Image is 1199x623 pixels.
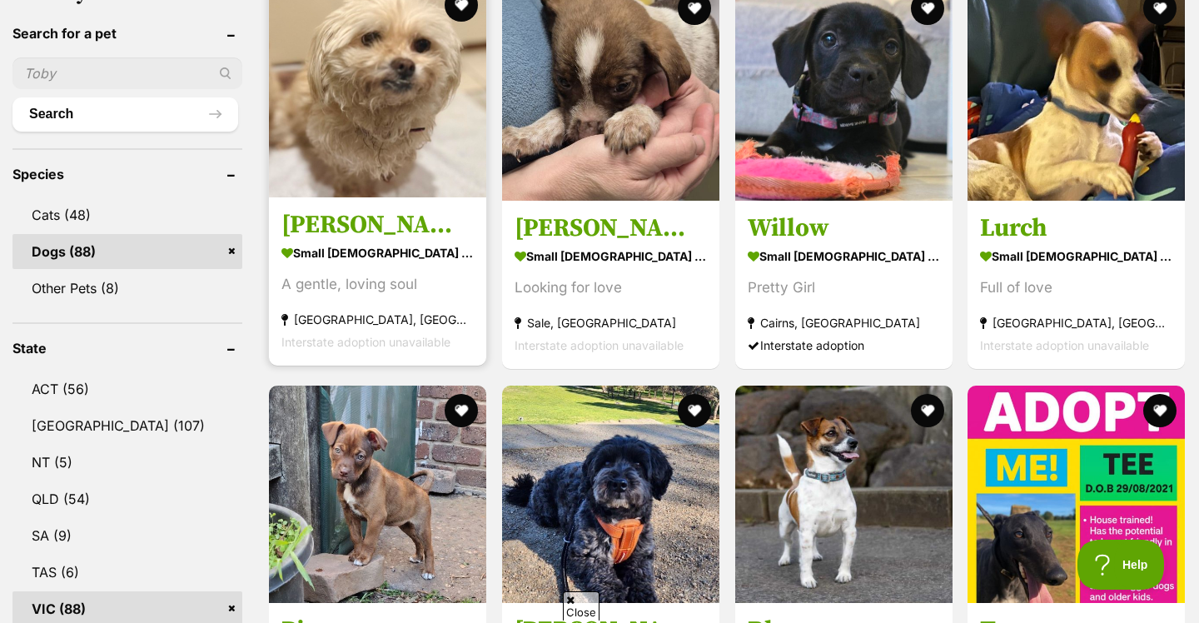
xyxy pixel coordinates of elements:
[980,312,1172,335] strong: [GEOGRAPHIC_DATA], [GEOGRAPHIC_DATA]
[748,312,940,335] strong: Cairns, [GEOGRAPHIC_DATA]
[515,213,707,245] h3: [PERSON_NAME]
[748,277,940,300] div: Pretty Girl
[12,555,242,590] a: TAS (6)
[748,245,940,269] strong: small [DEMOGRAPHIC_DATA] Dog
[281,274,474,297] div: A gentle, loving soul
[502,386,719,603] img: Romeo Valenti - Maltese x Poodle Dog
[281,336,450,350] span: Interstate adoption unavailable
[1143,394,1177,427] button: favourite
[748,335,940,357] div: Interstate adoption
[502,201,719,370] a: [PERSON_NAME] small [DEMOGRAPHIC_DATA] Dog Looking for love Sale, [GEOGRAPHIC_DATA] Interstate ad...
[12,518,242,553] a: SA (9)
[269,197,486,366] a: [PERSON_NAME] small [DEMOGRAPHIC_DATA] Dog A gentle, loving soul [GEOGRAPHIC_DATA], [GEOGRAPHIC_D...
[12,57,242,89] input: Toby
[12,408,242,443] a: [GEOGRAPHIC_DATA] (107)
[980,277,1172,300] div: Full of love
[735,386,953,603] img: Rhoryn - Fox Terrier Dog
[980,245,1172,269] strong: small [DEMOGRAPHIC_DATA] Dog
[515,339,684,353] span: Interstate adoption unavailable
[12,167,242,182] header: Species
[678,394,711,427] button: favourite
[515,277,707,300] div: Looking for love
[12,234,242,269] a: Dogs (88)
[1077,540,1166,590] iframe: Help Scout Beacon - Open
[445,394,478,427] button: favourite
[281,242,474,266] strong: small [DEMOGRAPHIC_DATA] Dog
[12,197,242,232] a: Cats (48)
[12,341,242,356] header: State
[563,591,599,621] span: Close
[748,213,940,245] h3: Willow
[281,210,474,242] h3: [PERSON_NAME]
[281,309,474,331] strong: [GEOGRAPHIC_DATA], [GEOGRAPHIC_DATA]
[12,445,242,480] a: NT (5)
[12,271,242,306] a: Other Pets (8)
[12,97,238,131] button: Search
[515,312,707,335] strong: Sale, [GEOGRAPHIC_DATA]
[12,481,242,516] a: QLD (54)
[12,371,242,406] a: ACT (56)
[910,394,943,427] button: favourite
[980,213,1172,245] h3: Lurch
[12,26,242,41] header: Search for a pet
[980,339,1149,353] span: Interstate adoption unavailable
[735,201,953,370] a: Willow small [DEMOGRAPHIC_DATA] Dog Pretty Girl Cairns, [GEOGRAPHIC_DATA] Interstate adoption
[968,201,1185,370] a: Lurch small [DEMOGRAPHIC_DATA] Dog Full of love [GEOGRAPHIC_DATA], [GEOGRAPHIC_DATA] Interstate a...
[968,386,1185,603] img: Tee - Greyhound Dog
[515,245,707,269] strong: small [DEMOGRAPHIC_DATA] Dog
[269,386,486,603] img: Pip - Border Collie Dog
